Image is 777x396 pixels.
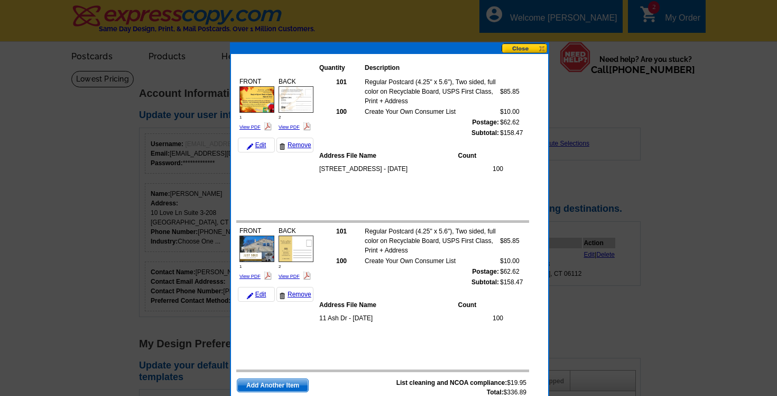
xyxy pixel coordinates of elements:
img: pdf_logo.png [264,272,272,280]
td: $158.47 [499,277,523,287]
a: View PDF [239,124,261,130]
span: 2 [279,264,281,269]
div: FRONT [238,75,276,133]
strong: 101 [336,228,347,235]
td: $158.47 [499,128,523,138]
td: 100 [463,164,504,174]
img: pencil-icon.gif [247,293,253,299]
img: small-thumb.jpg [239,236,274,262]
a: View PDF [279,274,300,279]
img: pdf_logo.png [303,122,311,130]
td: $62.62 [499,117,523,128]
th: Description [364,62,499,73]
a: View PDF [239,274,261,279]
img: pdf_logo.png [264,122,272,130]
th: Count [458,300,504,310]
th: Address File Name [319,150,458,161]
strong: Postage: [472,268,499,275]
strong: 100 [336,257,347,265]
td: 11 Ash Dr - [DATE] [319,313,463,323]
strong: Subtotal: [471,129,499,137]
span: 1 [239,264,242,269]
a: Remove [276,287,313,302]
a: Add Another Item [237,379,309,392]
a: View PDF [279,124,300,130]
td: 100 [463,313,504,323]
td: $62.62 [499,266,523,277]
img: small-thumb.jpg [279,236,313,262]
th: Count [458,150,504,161]
td: Regular Postcard (4.25" x 5.6"), Two sided, full color on Recyclable Board, USPS First Class, Pri... [364,226,499,256]
strong: Total: [487,389,504,396]
span: 1 [239,115,242,120]
img: trashcan-icon.gif [279,293,285,299]
a: Remove [276,138,313,152]
strong: Postage: [472,119,499,126]
strong: 100 [336,108,347,115]
span: 2 [279,115,281,120]
td: $85.85 [499,77,523,106]
img: small-thumb.jpg [239,86,274,113]
strong: List cleaning and NCOA compliance: [396,379,507,386]
strong: Subtotal: [471,278,499,286]
td: $10.00 [499,256,523,266]
th: Quantity [319,62,364,73]
img: pdf_logo.png [303,272,311,280]
strong: 101 [336,78,347,86]
td: Regular Postcard (4.25" x 5.6"), Two sided, full color on Recyclable Board, USPS First Class, Pri... [364,77,499,106]
a: Edit [238,287,275,302]
td: [STREET_ADDRESS] - [DATE] [319,164,463,174]
a: Edit [238,138,275,152]
td: $85.85 [499,226,523,256]
div: BACK [277,75,315,133]
img: small-thumb.jpg [279,86,313,113]
td: Create Your Own Consumer List [364,256,499,266]
div: FRONT [238,224,276,283]
img: pencil-icon.gif [247,143,253,150]
span: Add Another Item [237,379,308,392]
th: Address File Name [319,300,458,310]
td: Create Your Own Consumer List [364,106,499,117]
img: trashcan-icon.gif [279,143,285,150]
div: BACK [277,224,315,283]
td: $10.00 [499,106,523,117]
